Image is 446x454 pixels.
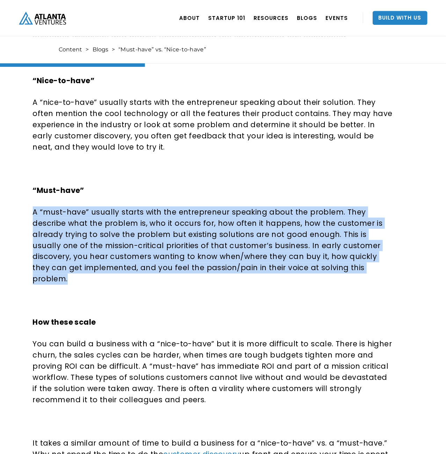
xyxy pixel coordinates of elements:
a: Content [59,46,82,53]
div: > [112,46,115,53]
a: Blogs [93,46,108,53]
strong: “Nice-to-have” [33,75,95,85]
a: BLOGS [297,8,317,28]
p: A “nice-to-have” usually starts with the entrepreneur speaking about their solution. They often m... [33,96,394,152]
a: ABOUT [180,8,200,28]
p: A “must-have” usually starts with the entrepreneur speaking about the problem. They describe what... [33,206,394,284]
div: “Must-have” vs. “Nice-to-have” [118,46,206,53]
a: EVENTS [326,8,348,28]
a: RESOURCES [254,8,289,28]
strong: “Must-have” [33,185,84,195]
a: Build With Us [373,11,427,25]
strong: How these scale [33,317,96,327]
a: Startup 101 [209,8,246,28]
div: > [86,46,89,53]
p: You can build a business with a “nice-to-have” but it is more difficult to scale. There is higher... [33,338,394,405]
